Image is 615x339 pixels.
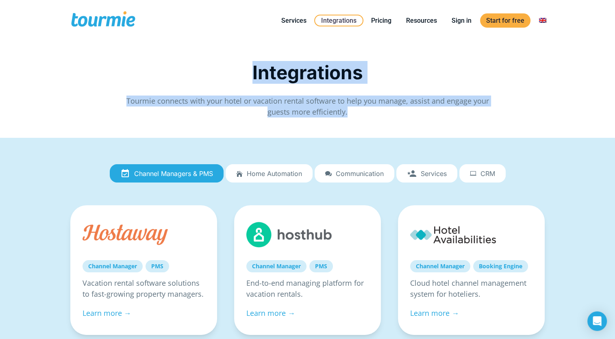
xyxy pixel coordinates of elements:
[410,260,470,272] a: Channel Manager
[480,13,530,28] a: Start for free
[246,308,295,318] a: Learn more →
[336,170,384,177] span: Communication
[246,278,369,300] p: End-to-end managing platform for vacation rentals.
[473,260,528,272] a: Booking Engine
[83,260,143,272] a: Channel Manager
[83,278,205,300] p: Vacation rental software solutions to fast-growing property managers.
[252,61,363,84] span: Integrations
[400,15,443,26] a: Resources
[314,15,363,26] a: Integrations
[445,15,478,26] a: Sign in
[246,260,306,272] a: Channel Manager
[247,170,302,177] span: Home automation
[309,260,333,272] a: PMS
[421,170,447,177] span: Services
[410,308,459,318] a: Learn more →
[126,96,489,117] span: Tourmie connects with your hotel or vacation rental software to help you manage, assist and engag...
[275,15,313,26] a: Services
[134,170,213,177] span: Channel Managers & PMS
[587,311,607,331] div: Open Intercom Messenger
[146,260,169,272] a: PMS
[533,15,552,26] a: Switch to
[410,278,532,300] p: Cloud hotel channel management system for hoteliers.
[365,15,398,26] a: Pricing
[480,170,495,177] span: CRM
[83,308,131,318] a: Learn more →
